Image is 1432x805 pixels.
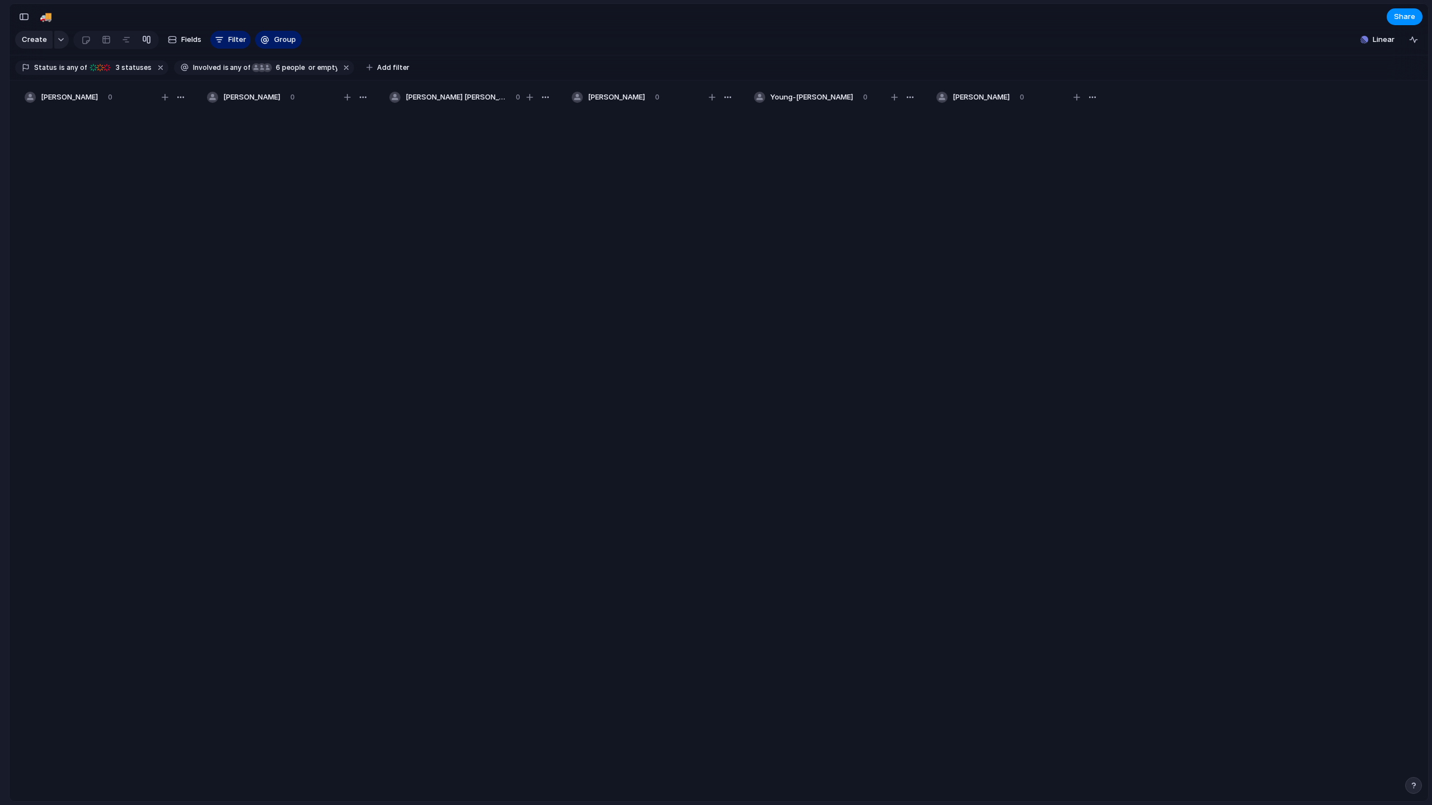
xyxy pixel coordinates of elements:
span: [PERSON_NAME] [953,92,1010,103]
span: Add filter [377,63,409,73]
span: [PERSON_NAME] [588,92,645,103]
span: 0 [655,92,660,103]
button: isany of [57,61,89,74]
button: Share [1387,8,1422,25]
span: 3 [112,63,121,72]
span: [PERSON_NAME] [PERSON_NAME] [406,92,506,103]
span: [PERSON_NAME] [223,92,280,103]
button: Create [15,31,53,49]
span: [PERSON_NAME] [41,92,98,103]
span: 0 [1020,92,1024,103]
span: any of [65,63,87,73]
span: is [59,63,65,73]
span: or empty [307,63,337,73]
span: Share [1394,11,1415,22]
span: Linear [1373,34,1395,45]
button: 🚚 [37,8,55,26]
span: Young-[PERSON_NAME] [770,92,853,103]
span: 6 [272,63,282,72]
button: Group [255,31,302,49]
button: isany of [221,61,253,74]
span: Create [22,34,47,45]
span: Involved [193,63,221,73]
button: 6 peopleor empty [251,61,340,74]
span: 0 [108,92,112,103]
span: 0 [516,92,520,103]
span: is [223,63,229,73]
span: 0 [863,92,868,103]
button: Add filter [360,60,416,75]
button: Linear [1356,31,1399,48]
span: any of [229,63,251,73]
span: statuses [112,63,152,73]
button: Filter [210,31,251,49]
span: Status [34,63,57,73]
span: Group [274,34,296,45]
div: 🚚 [40,9,52,24]
button: 3 statuses [88,61,154,74]
span: 0 [290,92,295,103]
span: Filter [228,34,246,45]
button: Fields [163,31,206,49]
span: Fields [181,34,201,45]
span: people [272,63,305,73]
